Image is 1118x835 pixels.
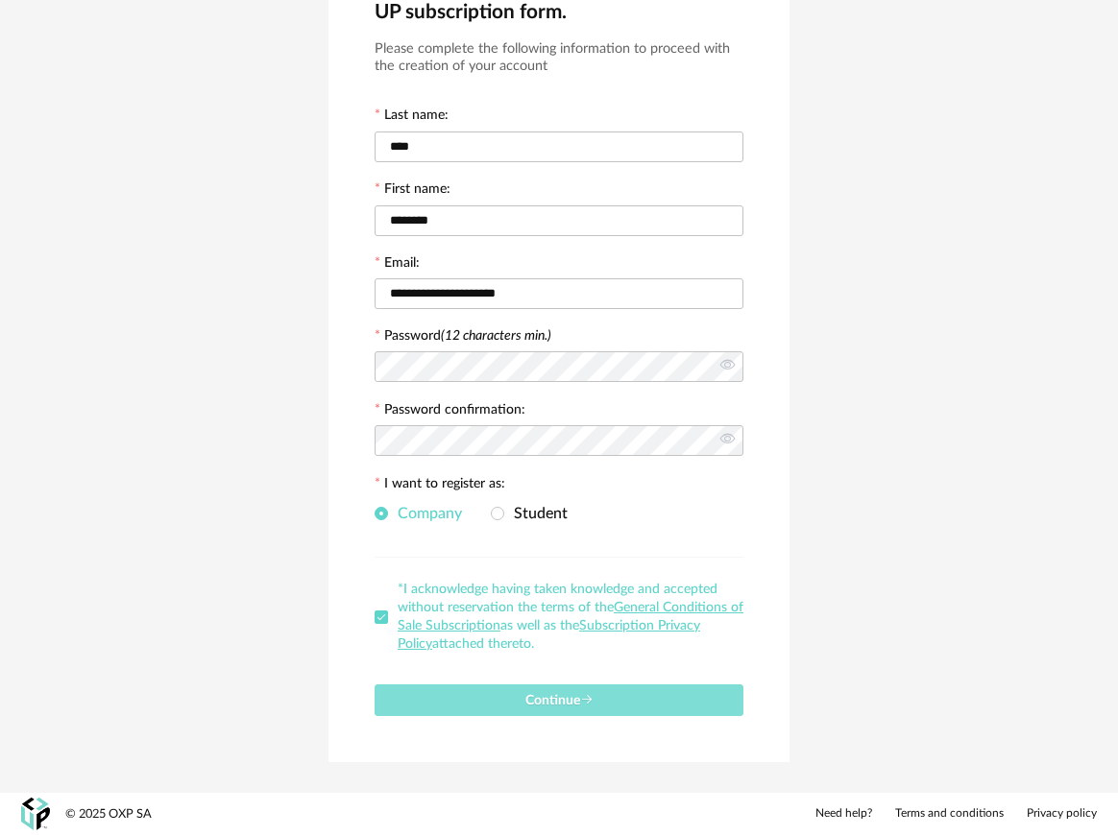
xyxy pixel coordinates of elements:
[375,40,743,76] h3: Please complete the following information to proceed with the creation of your account
[375,684,743,716] button: Continue
[441,329,551,343] i: (12 characters min.)
[65,806,152,823] div: © 2025 OXP SA
[895,806,1004,822] a: Terms and conditions
[375,256,420,274] label: Email:
[375,108,449,126] label: Last name:
[384,329,551,343] label: Password
[388,506,462,521] span: Company
[375,477,505,494] label: I want to register as:
[398,619,700,651] a: Subscription Privacy Policy
[21,798,50,831] img: OXP
[375,182,450,200] label: First name:
[398,601,743,632] a: General Conditions of Sale Subscription
[815,806,872,822] a: Need help?
[375,403,525,420] label: Password confirmation:
[525,694,594,707] span: Continue
[504,506,568,521] span: Student
[398,583,743,651] span: *I acknowledge having taken knowledge and accepted without reservation the terms of the as well a...
[1027,806,1097,822] a: Privacy policy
